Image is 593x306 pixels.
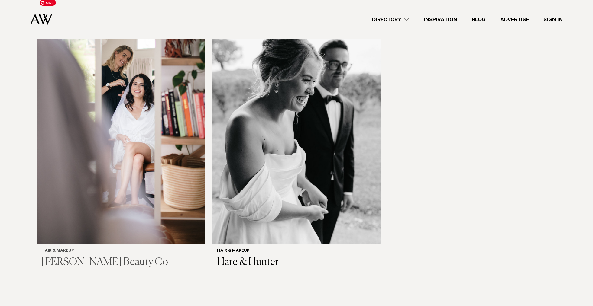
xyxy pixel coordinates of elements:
[493,15,536,24] a: Advertise
[217,249,376,254] h6: Hair & Makeup
[416,15,465,24] a: Inspiration
[212,18,381,273] a: Auckland Weddings Hair & Makeup | Hare & Hunter Hair & Makeup Hare & Hunter
[212,18,381,244] img: Auckland Weddings Hair & Makeup | Hare & Hunter
[41,249,200,254] h6: Hair & Makeup
[465,15,493,24] a: Blog
[217,256,376,269] h3: Hare & Hunter
[365,15,416,24] a: Directory
[536,15,570,24] a: Sign In
[41,256,200,269] h3: [PERSON_NAME] Beauty Co
[30,14,52,25] img: Auckland Weddings Logo
[37,18,205,273] a: Auckland Weddings Hair & Makeup | Ryan Beauty Co Hair & Makeup [PERSON_NAME] Beauty Co
[37,18,205,244] img: Auckland Weddings Hair & Makeup | Ryan Beauty Co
